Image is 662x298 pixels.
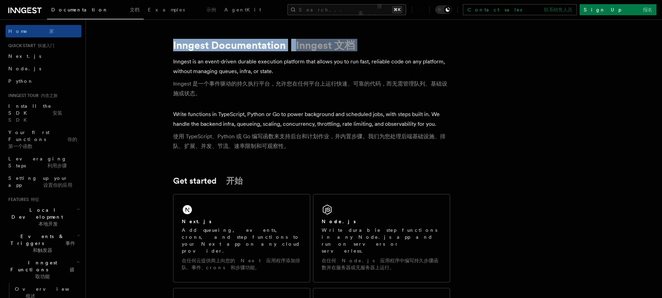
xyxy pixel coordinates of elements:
[6,233,77,254] span: Events & Triggers
[6,75,81,87] a: Python
[182,227,302,274] p: Add queueing, events, crons, and step functions to your Next app on any cloud provider.
[6,204,81,230] button: Local Development 本地开发
[580,4,656,15] a: Sign Up 报名
[38,43,54,48] font: 快速入门
[6,50,81,62] a: Next.js
[544,7,572,12] font: 联系销售人员
[47,163,67,168] font: 利用步骤
[463,4,577,15] a: Contact sales 联系销售人员
[643,7,652,12] font: 报名
[8,78,34,84] span: Python
[8,66,41,71] span: Node.js
[6,207,77,227] span: Local Development
[182,258,300,270] font: 在任何云提供商上向您的 Next 应用程序添加排队、事件、crons 和步骤功能。
[6,93,57,98] span: Inngest tour
[6,172,81,191] a: Setting up your app 设置你的应用
[6,259,77,280] span: Inngest Functions
[6,100,81,126] a: Install the SDK 安装 SDK
[8,156,67,168] span: Leveraging Steps
[6,152,81,172] a: Leveraging Steps 利用步骤
[8,175,72,188] span: Setting up your app
[206,7,216,12] font: 示例
[322,258,438,270] font: 在任何 Node.js 应用程序中编写持久步骤函数并在服务器或无服务器上运行。
[313,194,450,282] a: Node.jsWrite durable step functions in any Node.js app and run on servers or serverless.在任何 Node....
[8,53,41,59] span: Next.js
[6,43,54,49] span: Quick start
[287,4,406,15] button: Search... 搜索...⌘K
[322,227,441,274] p: Write durable step functions in any Node.js app and run on servers or serverless.
[6,126,81,152] a: Your first Functions 你的第一个函数
[173,109,450,154] p: Write functions in TypeScript, Python or Go to power background and scheduled jobs, with steps bu...
[47,2,144,19] a: Documentation 文档
[182,218,212,225] h2: Next.js
[51,7,140,12] span: Documentation
[41,93,57,98] font: 内含之旅
[6,256,81,283] button: Inngest Functions 摄取功能
[33,240,75,253] font: 事件和触发器
[31,197,39,202] font: 特征
[49,28,54,34] font: 家
[173,57,450,101] p: Inngest is an event-driven durable execution platform that allows you to run fast, reliable code ...
[148,7,216,12] span: Examples
[43,182,72,188] font: 设置你的应用
[8,28,54,35] span: Home
[6,62,81,75] a: Node.js
[38,221,58,227] font: 本地开发
[173,133,446,149] font: 使用 TypeScript、Python 或 Go 编写函数来支持后台和计划作业，并内置步骤。我们为您处理后端基础设施、排队、扩展、并发、节流、速率限制和可观察性。
[392,6,402,13] kbd: ⌘K
[173,194,310,282] a: Next.jsAdd queueing, events, crons, and step functions to your Next app on any cloud provider.在任何...
[173,39,450,51] h1: Inngest Documentation
[322,218,356,225] h2: Node.js
[173,80,447,97] font: Inngest 是一个事件驱动的持久执行平台，允许您在任何平台上运行快速、可靠的代码，而无需管理队列、基础设施或状态。
[173,176,243,186] a: Get started 开始
[6,230,81,256] button: Events & Triggers 事件和触发器
[224,7,261,12] span: AgentKit
[226,176,243,186] font: 开始
[435,6,452,14] button: Toggle dark mode
[6,197,39,202] span: Features
[144,2,220,19] a: Examples 示例
[358,3,382,16] font: 搜索...
[8,130,77,149] span: Your first Functions
[130,7,140,12] font: 文档
[220,2,265,19] a: AgentKit
[8,103,62,123] span: Install the SDK
[6,25,81,37] a: Home 家
[296,39,355,51] font: Inngest 文档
